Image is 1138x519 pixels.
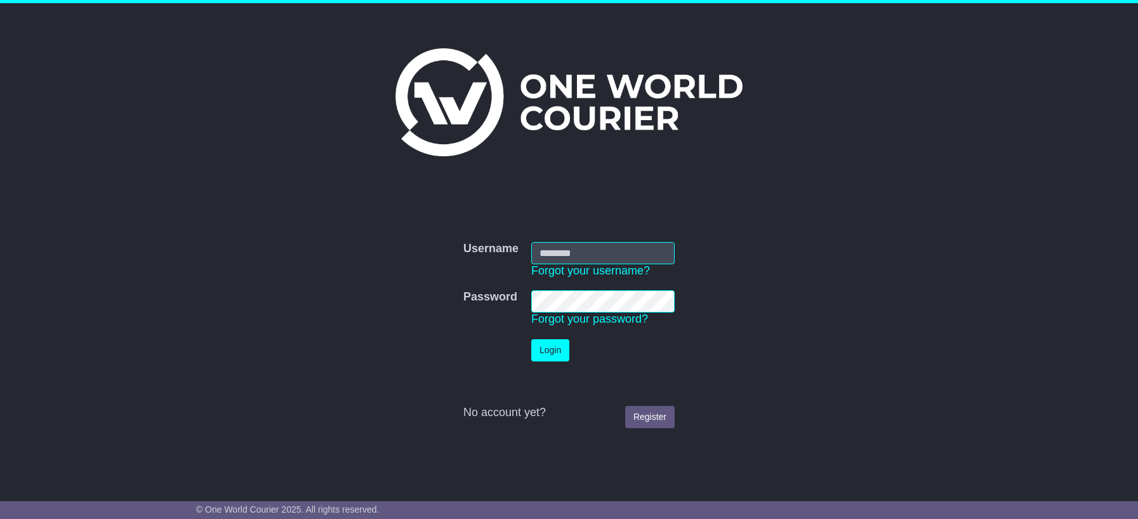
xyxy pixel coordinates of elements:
label: Username [463,242,519,256]
button: Login [531,339,569,361]
a: Forgot your password? [531,313,648,325]
div: No account yet? [463,406,675,420]
span: © One World Courier 2025. All rights reserved. [196,504,380,515]
a: Forgot your username? [531,264,650,277]
img: One World [395,48,742,156]
label: Password [463,290,517,304]
a: Register [625,406,675,428]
